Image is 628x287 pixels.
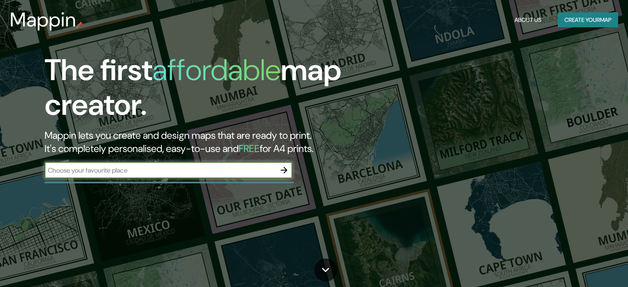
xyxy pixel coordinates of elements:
iframe: Help widget launcher [555,255,619,278]
input: Choose your favourite place [45,166,276,175]
h5: FREE [239,142,260,155]
h1: affordable [152,51,281,89]
h2: Mappin lets you create and design maps that are ready to print. It's completely personalised, eas... [45,129,359,155]
img: mappin-pin [76,21,83,28]
button: Create yourmap [558,12,618,28]
button: About Us [511,12,545,28]
h3: Mappin [10,8,76,31]
h1: The first map creator. [45,53,359,129]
